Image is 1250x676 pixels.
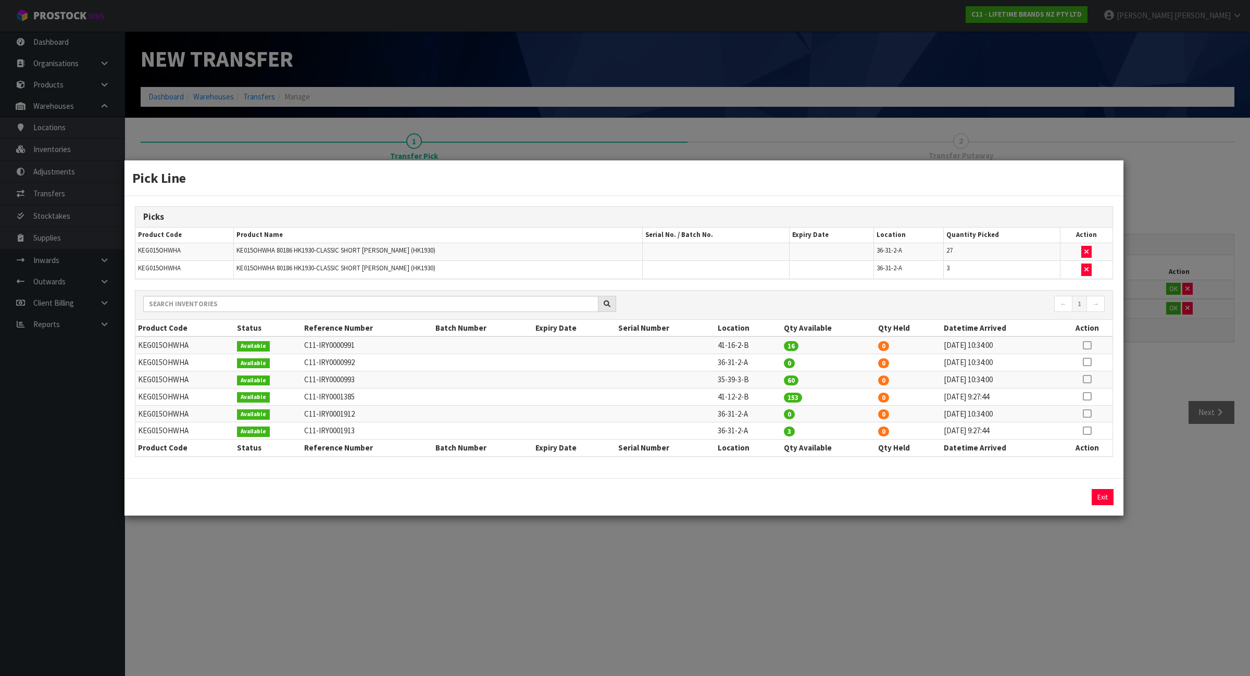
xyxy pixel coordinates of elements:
[135,422,234,440] td: KEG015OHWHA
[877,246,902,255] span: 36-31-2-A
[873,228,943,243] th: Location
[946,264,949,272] span: 3
[784,358,795,368] span: 0
[784,375,798,385] span: 60
[616,320,716,336] th: Serial Number
[533,440,615,456] th: Expiry Date
[715,354,781,371] td: 36-31-2-A
[1060,228,1112,243] th: Action
[237,375,270,386] span: Available
[237,341,270,352] span: Available
[143,296,598,312] input: Search inventories
[1092,489,1114,505] button: Exit
[616,440,716,456] th: Serial Number
[941,422,1061,440] td: [DATE] 9:27:44
[715,336,781,354] td: 41-16-2-B
[237,427,270,437] span: Available
[236,264,435,272] span: KE015OHWHA 80186 HK1930-CLASSIC SHORT [PERSON_NAME] (HK1930)
[132,168,1116,187] h3: Pick Line
[941,440,1061,456] th: Datetime Arrived
[302,440,433,456] th: Reference Number
[138,246,181,255] span: KEG015OHWHA
[878,341,889,351] span: 0
[135,320,234,336] th: Product Code
[784,409,795,419] span: 0
[1072,296,1087,312] a: 1
[236,246,435,255] span: KE015OHWHA 80186 HK1930-CLASSIC SHORT [PERSON_NAME] (HK1930)
[138,264,181,272] span: KEG015OHWHA
[781,440,876,456] th: Qty Available
[878,393,889,403] span: 0
[941,388,1061,405] td: [DATE] 9:27:44
[135,388,234,405] td: KEG015OHWHA
[302,354,433,371] td: C11-IRY0000992
[1061,320,1112,336] th: Action
[643,228,790,243] th: Serial No. / Batch No.
[1054,296,1072,312] a: ←
[946,246,953,255] span: 27
[302,336,433,354] td: C11-IRY0000991
[234,228,643,243] th: Product Name
[941,371,1061,388] td: [DATE] 10:34:00
[143,212,1105,222] h3: Picks
[237,358,270,369] span: Available
[135,440,234,456] th: Product Code
[1061,440,1112,456] th: Action
[135,371,234,388] td: KEG015OHWHA
[878,358,889,368] span: 0
[876,320,941,336] th: Qty Held
[433,440,533,456] th: Batch Number
[784,393,802,403] span: 153
[941,354,1061,371] td: [DATE] 10:34:00
[135,405,234,422] td: KEG015OHWHA
[715,320,781,336] th: Location
[135,354,234,371] td: KEG015OHWHA
[784,341,798,351] span: 16
[877,264,902,272] span: 36-31-2-A
[237,392,270,403] span: Available
[302,405,433,422] td: C11-IRY0001912
[632,296,1105,314] nav: Page navigation
[941,405,1061,422] td: [DATE] 10:34:00
[781,320,876,336] th: Qty Available
[784,427,795,436] span: 3
[302,320,433,336] th: Reference Number
[876,440,941,456] th: Qty Held
[135,336,234,354] td: KEG015OHWHA
[237,409,270,420] span: Available
[234,320,302,336] th: Status
[135,228,234,243] th: Product Code
[878,427,889,436] span: 0
[715,405,781,422] td: 36-31-2-A
[302,422,433,440] td: C11-IRY0001913
[790,228,874,243] th: Expiry Date
[715,371,781,388] td: 35-39-3-B
[234,440,302,456] th: Status
[941,320,1061,336] th: Datetime Arrived
[433,320,533,336] th: Batch Number
[715,422,781,440] td: 36-31-2-A
[533,320,615,336] th: Expiry Date
[715,440,781,456] th: Location
[878,409,889,419] span: 0
[715,388,781,405] td: 41-12-2-B
[302,371,433,388] td: C11-IRY0000993
[878,375,889,385] span: 0
[1086,296,1105,312] a: →
[302,388,433,405] td: C11-IRY0001385
[941,336,1061,354] td: [DATE] 10:34:00
[943,228,1060,243] th: Quantity Picked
